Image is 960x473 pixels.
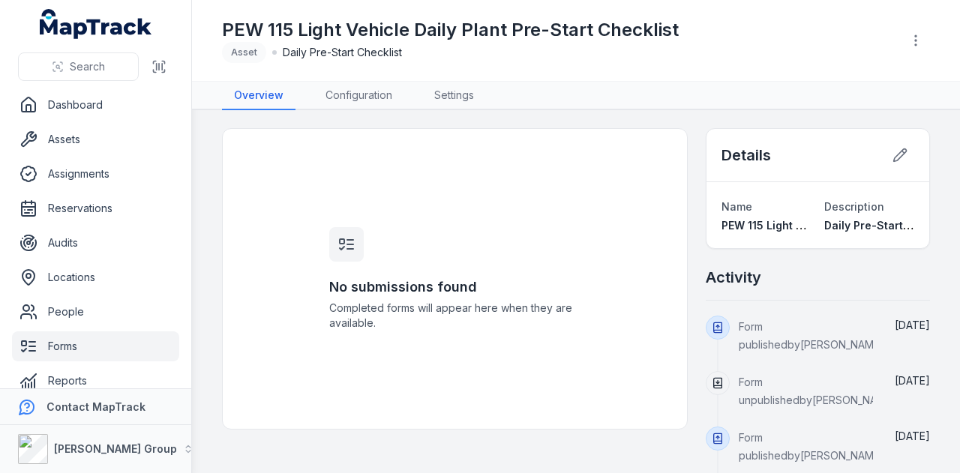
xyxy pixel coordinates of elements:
[12,262,179,292] a: Locations
[895,374,930,387] span: [DATE]
[313,82,404,110] a: Configuration
[12,228,179,258] a: Audits
[12,90,179,120] a: Dashboard
[706,267,761,288] h2: Activity
[824,219,956,232] span: Daily Pre-Start Checklist
[40,9,152,39] a: MapTrack
[18,52,139,81] button: Search
[12,297,179,327] a: People
[895,374,930,387] time: 21/08/2025, 10:42:58 am
[739,376,896,406] span: Form unpublished by [PERSON_NAME]
[739,320,884,351] span: Form published by [PERSON_NAME]
[12,331,179,361] a: Forms
[12,366,179,396] a: Reports
[721,145,771,166] h2: Details
[721,200,752,213] span: Name
[222,82,295,110] a: Overview
[895,430,930,442] span: [DATE]
[70,59,105,74] span: Search
[283,45,402,60] span: Daily Pre-Start Checklist
[422,82,486,110] a: Settings
[46,400,145,413] strong: Contact MapTrack
[12,159,179,189] a: Assignments
[222,42,266,63] div: Asset
[824,200,884,213] span: Description
[895,319,930,331] span: [DATE]
[329,277,581,298] h3: No submissions found
[12,193,179,223] a: Reservations
[739,431,884,462] span: Form published by [PERSON_NAME]
[54,442,177,455] strong: [PERSON_NAME] Group
[329,301,581,331] span: Completed forms will appear here when they are available.
[12,124,179,154] a: Assets
[895,430,930,442] time: 11/08/2025, 9:30:28 am
[222,18,679,42] h1: PEW 115 Light Vehicle Daily Plant Pre-Start Checklist
[895,319,930,331] time: 21/08/2025, 10:43:37 am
